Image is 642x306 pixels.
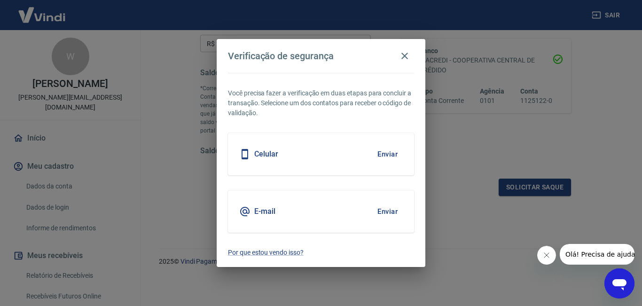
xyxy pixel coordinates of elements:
h5: E-mail [254,207,275,216]
span: Olá! Precisa de ajuda? [6,7,79,14]
iframe: Mensagem da empresa [560,244,634,265]
a: Por que estou vendo isso? [228,248,414,258]
button: Enviar [372,202,403,221]
h5: Celular [254,149,278,159]
h4: Verificação de segurança [228,50,334,62]
p: Você precisa fazer a verificação em duas etapas para concluir a transação. Selecione um dos conta... [228,88,414,118]
iframe: Fechar mensagem [537,246,556,265]
button: Enviar [372,144,403,164]
iframe: Botão para abrir a janela de mensagens [604,268,634,298]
